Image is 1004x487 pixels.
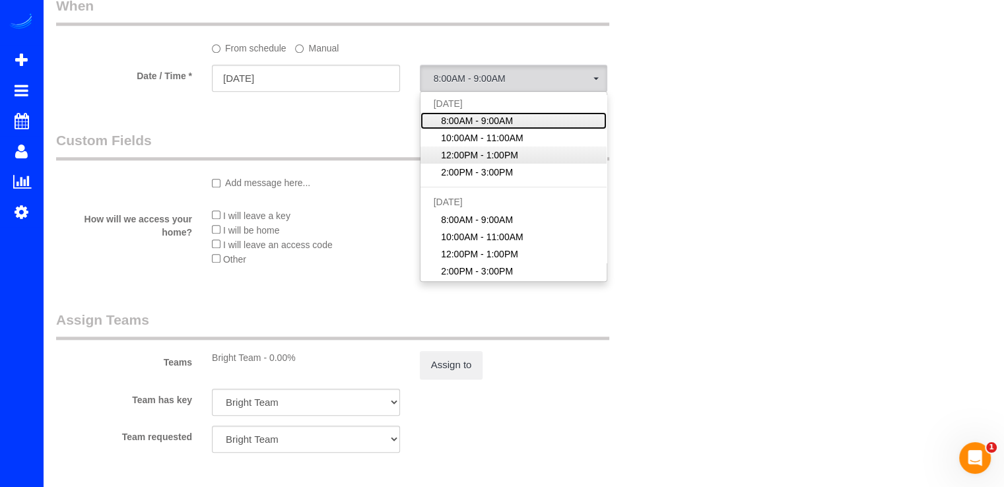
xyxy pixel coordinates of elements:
[223,240,333,250] span: I will leave an access code
[223,211,290,221] span: I will leave a key
[223,225,280,236] span: I will be home
[434,73,594,84] span: 8:00AM - 9:00AM
[441,114,513,127] span: 8:00AM - 9:00AM
[212,65,400,92] input: MM/DD/YYYY
[56,310,609,340] legend: Assign Teams
[441,213,513,226] span: 8:00AM - 9:00AM
[46,389,202,406] label: Team has key
[56,131,609,160] legend: Custom Fields
[441,265,513,278] span: 2:00PM - 3:00PM
[420,65,608,92] button: 8:00AM - 9:00AM
[46,426,202,443] label: Team requested
[441,230,523,243] span: 10:00AM - 11:00AM
[959,442,991,474] iframe: Intercom live chat
[986,442,997,453] span: 1
[420,351,483,379] button: Assign to
[434,98,463,109] span: [DATE]
[295,44,304,53] input: Manual
[212,37,286,55] label: From schedule
[441,247,518,261] span: 12:00PM - 1:00PM
[46,351,202,369] label: Teams
[212,44,220,53] input: From schedule
[441,131,523,145] span: 10:00AM - 11:00AM
[212,351,400,364] div: Bright Team - 0.00%
[8,13,34,32] img: Automaid Logo
[46,208,202,239] label: How will we access your home?
[441,166,513,179] span: 2:00PM - 3:00PM
[46,65,202,82] label: Date / Time *
[441,148,518,162] span: 12:00PM - 1:00PM
[223,254,246,265] span: Other
[225,176,310,189] p: Add message here...
[434,197,463,207] span: [DATE]
[295,37,339,55] label: Manual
